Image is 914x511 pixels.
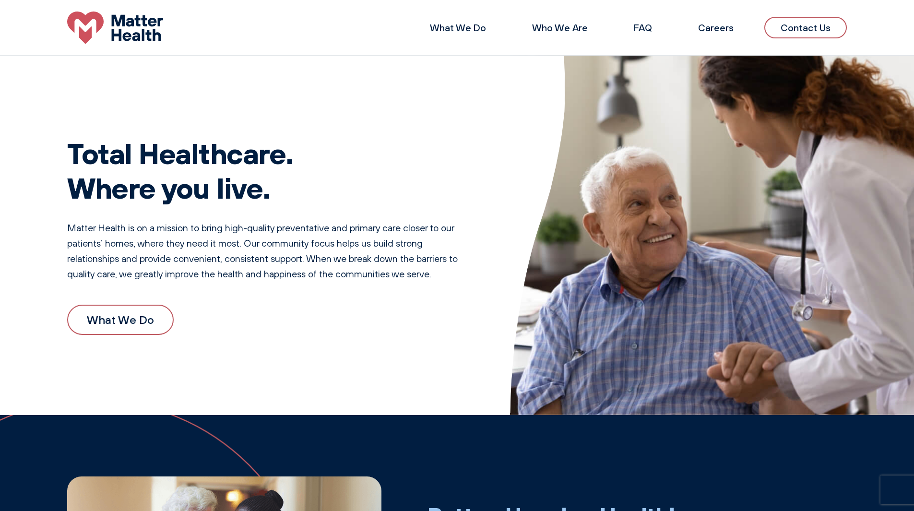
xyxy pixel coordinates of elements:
[532,22,588,34] a: Who We Are
[67,220,472,282] p: Matter Health is on a mission to bring high-quality preventative and primary care closer to our p...
[698,22,734,34] a: Careers
[634,22,652,34] a: FAQ
[764,17,847,38] a: Contact Us
[430,22,486,34] a: What We Do
[67,305,174,334] a: What We Do
[67,136,472,205] h1: Total Healthcare. Where you live.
